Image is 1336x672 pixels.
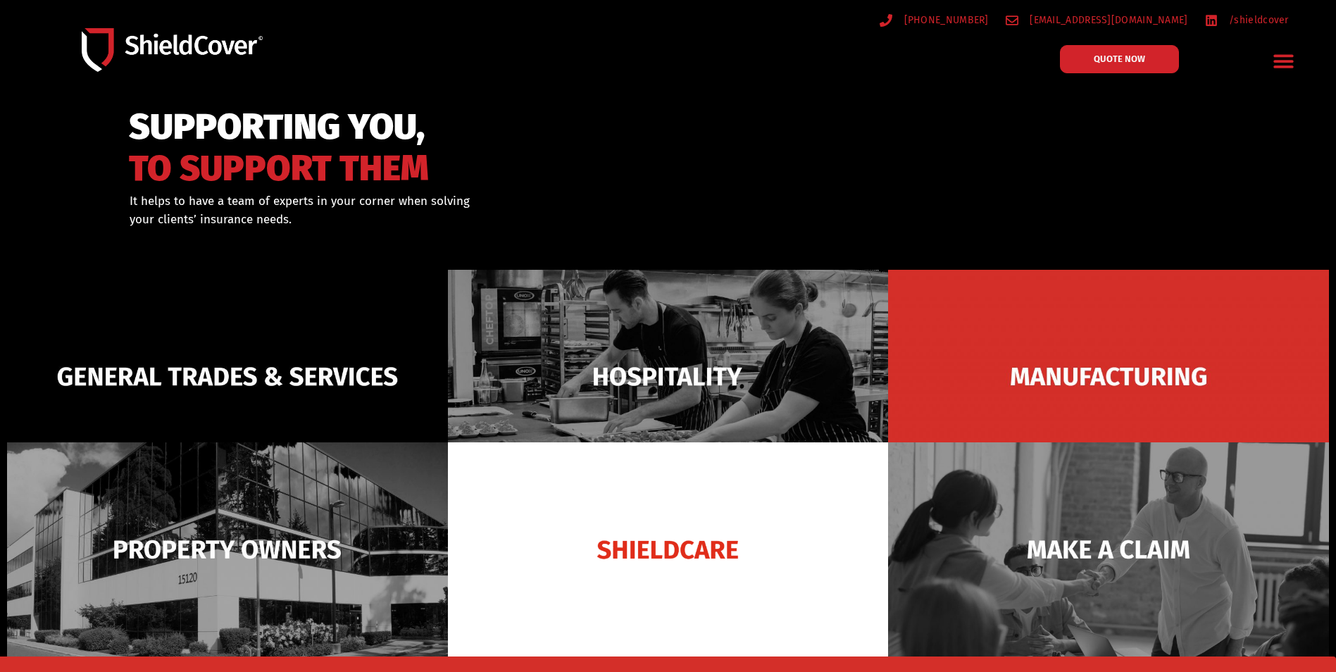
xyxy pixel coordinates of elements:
span: [EMAIL_ADDRESS][DOMAIN_NAME] [1026,11,1187,29]
a: /shieldcover [1205,11,1289,29]
a: [EMAIL_ADDRESS][DOMAIN_NAME] [1006,11,1188,29]
div: Menu Toggle [1267,44,1300,77]
span: SUPPORTING YOU, [129,113,429,142]
span: QUOTE NOW [1094,54,1145,63]
img: Shield-Cover-Underwriting-Australia-logo-full [82,28,263,73]
p: your clients’ insurance needs. [130,211,740,229]
span: [PHONE_NUMBER] [901,11,989,29]
span: /shieldcover [1225,11,1289,29]
a: QUOTE NOW [1060,45,1179,73]
div: It helps to have a team of experts in your corner when solving [130,192,740,228]
a: [PHONE_NUMBER] [880,11,989,29]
